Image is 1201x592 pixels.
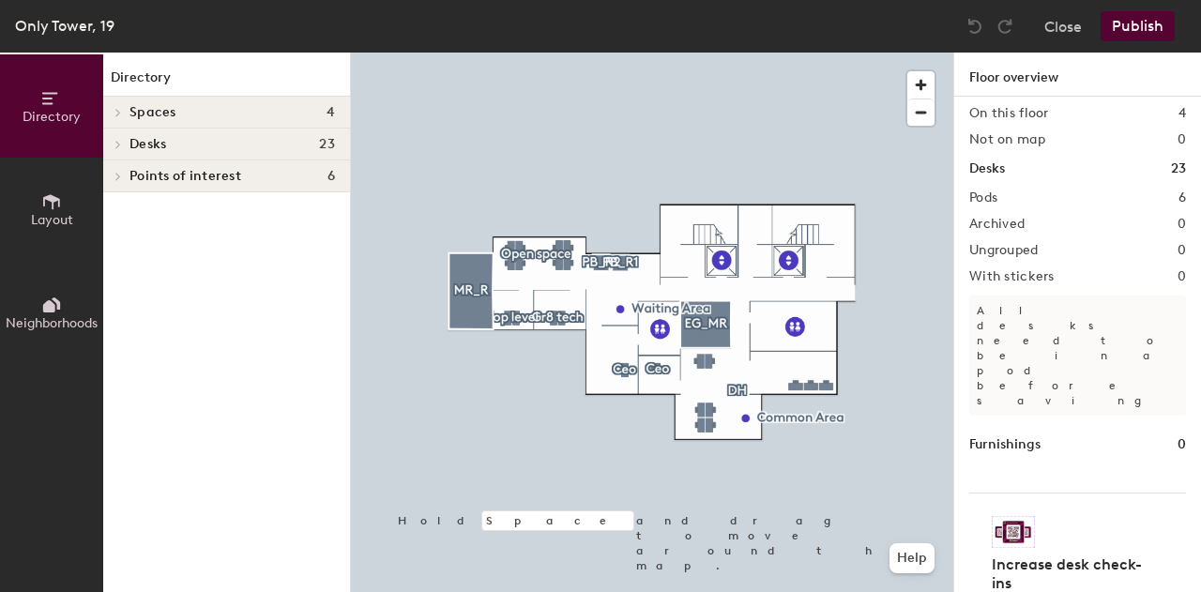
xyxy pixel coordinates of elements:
h2: With stickers [969,269,1055,284]
span: Spaces [129,105,176,120]
h1: Floor overview [954,53,1201,97]
h2: Archived [969,217,1025,232]
h1: Directory [103,68,350,97]
h2: 0 [1178,217,1186,232]
span: Layout [31,212,73,228]
h1: Furnishings [969,434,1041,455]
h2: On this floor [969,106,1049,121]
h1: 0 [1178,434,1186,455]
h2: 0 [1178,269,1186,284]
p: All desks need to be in a pod before saving [969,296,1186,416]
button: Close [1044,11,1082,41]
h2: Pods [969,190,997,205]
span: 6 [327,169,335,184]
span: 23 [319,137,335,152]
button: Publish [1101,11,1175,41]
h2: 6 [1178,190,1186,205]
button: Help [889,543,935,573]
span: Desks [129,137,166,152]
span: Directory [23,109,81,125]
span: Points of interest [129,169,241,184]
img: Undo [965,17,984,36]
span: Neighborhoods [6,315,98,331]
img: Redo [996,17,1014,36]
h1: Desks [969,159,1005,179]
h2: 0 [1178,243,1186,258]
img: Sticker logo [992,516,1035,548]
h2: Ungrouped [969,243,1039,258]
h2: 0 [1178,132,1186,147]
h2: 4 [1178,106,1186,121]
h1: 23 [1171,159,1186,179]
div: Only Tower, 19 [15,14,114,38]
span: 4 [327,105,335,120]
h2: Not on map [969,132,1045,147]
